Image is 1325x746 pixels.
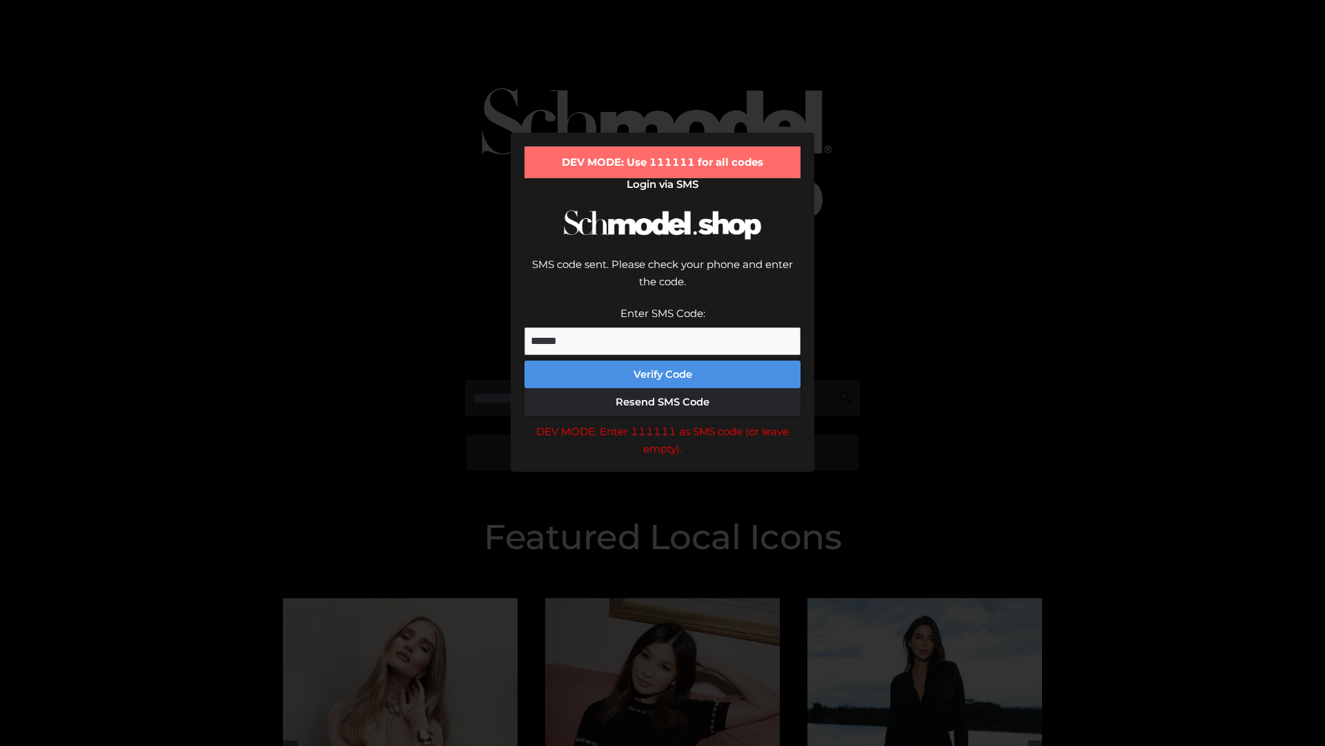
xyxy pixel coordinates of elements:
label: Enter SMS Code: [620,307,705,320]
div: DEV MODE: Use 111111 for all codes [524,146,801,178]
div: DEV MODE: Enter 111111 as SMS code (or leave empty). [524,423,801,458]
button: Verify Code [524,361,801,388]
button: Resend SMS Code [524,388,801,416]
h2: Login via SMS [524,178,801,191]
div: SMS code sent. Please check your phone and enter the code. [524,256,801,305]
img: Schmodel Logo [559,198,766,252]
